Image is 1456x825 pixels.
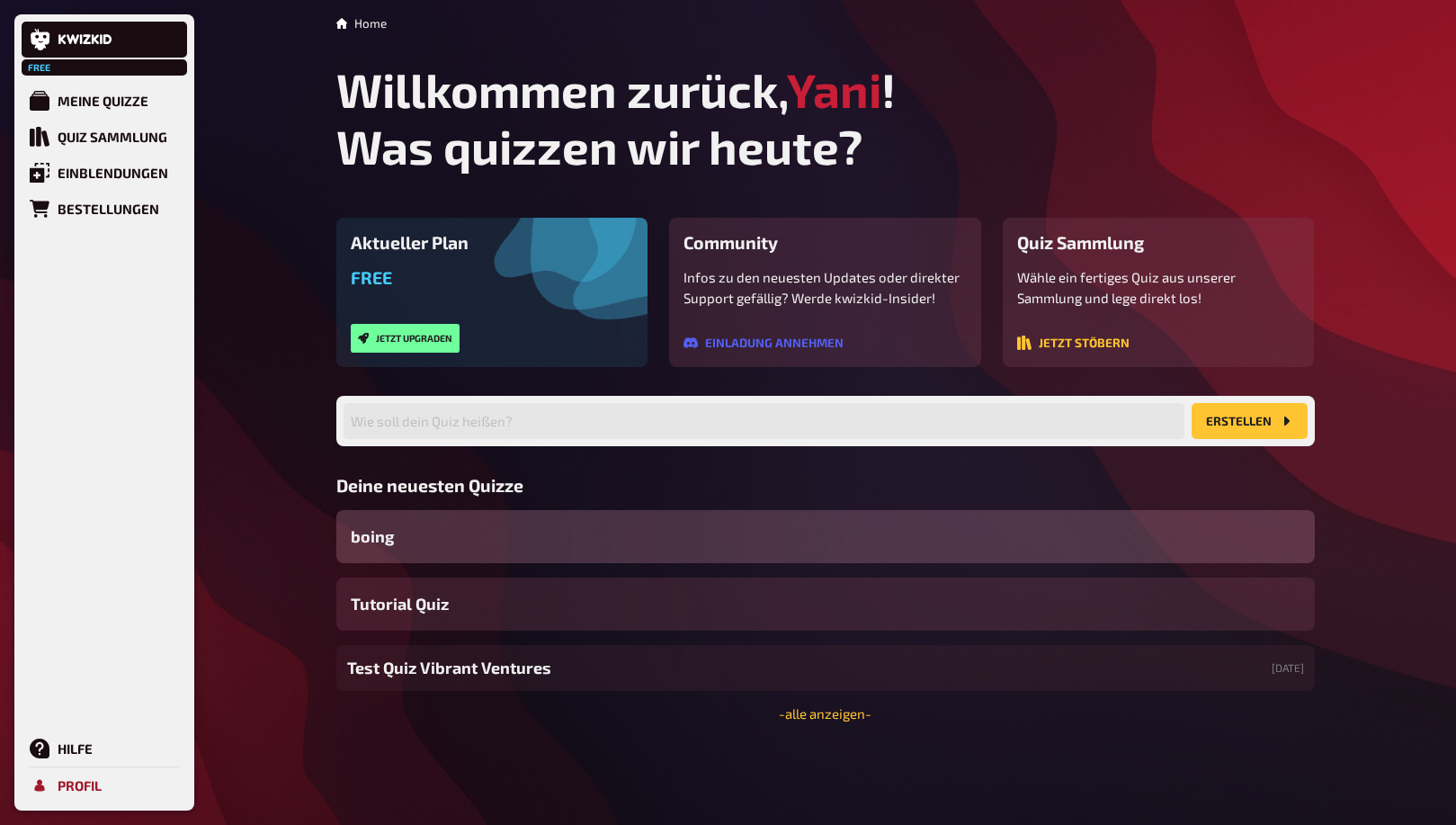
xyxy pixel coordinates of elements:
[336,61,1315,175] h1: Willkommen zurück, ! Was quizzen wir heute?
[354,14,387,32] li: Home
[22,119,187,155] a: Quiz Sammlung
[351,267,392,288] span: Free
[336,510,1315,563] a: boing
[58,165,168,181] div: Einblendungen
[351,324,460,353] button: Jetzt upgraden
[22,83,187,119] a: Meine Quizze
[1017,267,1300,308] p: Wähle ein fertiges Quiz aus unserer Sammlung und lege direkt los!
[58,777,102,794] div: Profil
[1017,336,1130,353] a: Jetzt stöbern
[58,740,93,757] div: Hilfe
[347,656,551,680] span: Test Quiz Vibrant Ventures
[22,155,187,191] a: Einblendungen
[336,645,1315,691] a: Test Quiz Vibrant Ventures[DATE]
[336,578,1315,631] a: Tutorial Quiz
[58,93,148,109] div: Meine Quizze
[1272,660,1304,676] small: [DATE]
[58,129,167,145] div: Quiz Sammlung
[22,731,187,767] a: Hilfe
[683,336,844,350] button: Einladung annehmen
[1017,232,1300,253] h3: Quiz Sammlung
[779,705,871,722] a: -alle anzeigen-
[23,62,56,73] span: Free
[351,525,394,549] span: boing
[1017,336,1130,350] button: Jetzt stöbern
[1192,403,1308,439] button: Erstellen
[22,191,187,227] a: Bestellungen
[683,336,844,353] a: Einladung annehmen
[683,232,967,253] h3: Community
[58,201,159,217] div: Bestellungen
[351,592,449,616] span: Tutorial Quiz
[22,767,187,803] a: Profil
[787,61,881,118] span: Yani
[683,267,967,308] p: Infos zu den neuesten Updates oder direkter Support gefällig? Werde kwizkid-Insider!
[351,232,634,253] h3: Aktueller Plan
[336,475,1315,496] h3: Deine neuesten Quizze
[344,403,1184,439] input: Wie soll dein Quiz heißen?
